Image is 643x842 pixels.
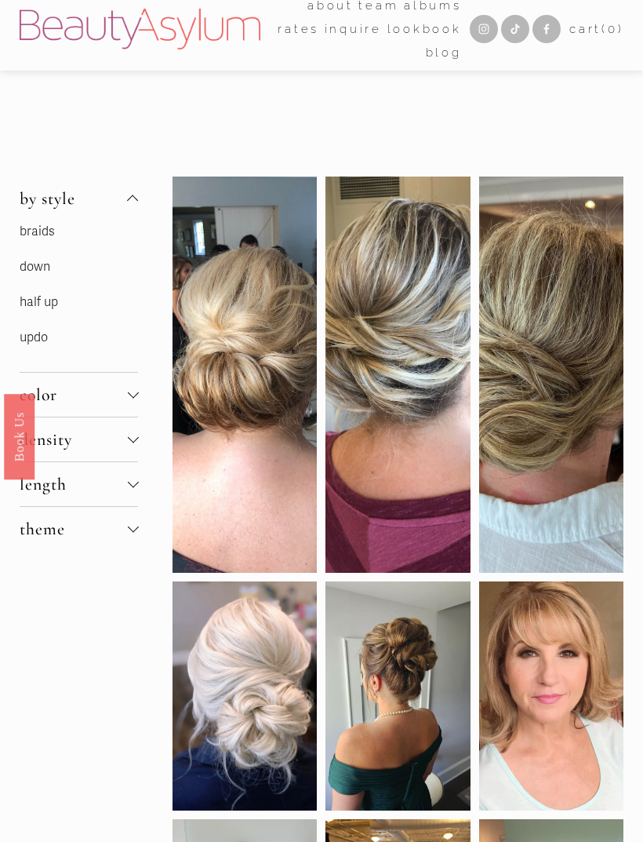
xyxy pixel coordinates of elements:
span: theme [20,519,128,539]
a: Instagram [470,15,498,43]
a: Inquire [325,17,382,41]
span: ( ) [601,22,623,36]
div: by style [20,221,139,372]
a: TikTok [501,15,529,43]
span: by style [20,188,128,209]
button: length [20,462,139,506]
span: density [20,429,128,450]
a: Lookbook [387,17,462,41]
a: half up [20,294,58,310]
button: by style [20,177,139,221]
a: Blog [426,41,462,64]
a: Rates [278,17,319,41]
span: 0 [608,22,618,36]
img: Beauty Asylum | Bridal Hair &amp; Makeup Charlotte &amp; Atlanta [20,9,260,49]
span: length [20,474,128,494]
button: density [20,417,139,461]
span: color [20,385,128,405]
button: color [20,373,139,417]
a: Facebook [532,15,561,43]
a: braids [20,224,55,239]
button: theme [20,507,139,551]
a: down [20,259,50,275]
a: updo [20,330,48,345]
a: 0 items in cart [569,19,623,40]
a: Book Us [4,393,35,479]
